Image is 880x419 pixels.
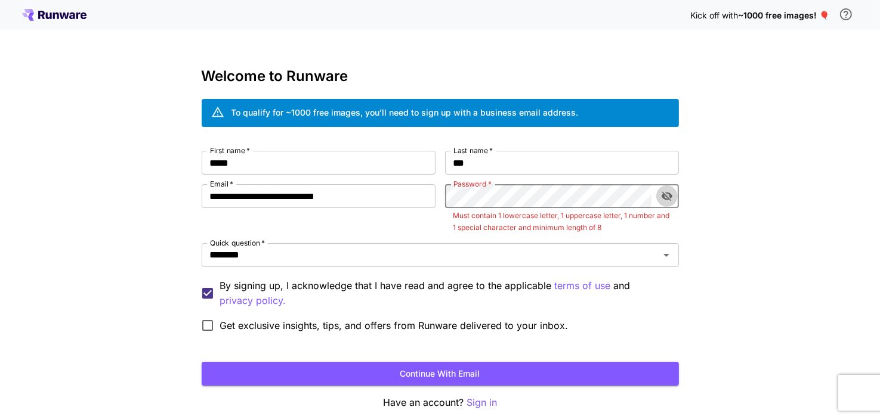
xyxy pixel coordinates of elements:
p: By signing up, I acknowledge that I have read and agree to the applicable and [220,278,669,308]
span: ~1000 free images! 🎈 [738,10,829,20]
label: Email [210,179,233,189]
button: By signing up, I acknowledge that I have read and agree to the applicable and privacy policy. [555,278,611,293]
button: In order to qualify for free credit, you need to sign up with a business email address and click ... [834,2,858,26]
label: First name [210,145,250,156]
h3: Welcome to Runware [202,68,679,85]
div: To qualify for ~1000 free images, you’ll need to sign up with a business email address. [231,106,579,119]
button: Open [658,247,675,263]
button: By signing up, I acknowledge that I have read and agree to the applicable terms of use and [220,293,286,308]
label: Quick question [210,238,265,248]
p: Must contain 1 lowercase letter, 1 uppercase letter, 1 number and 1 special character and minimum... [453,210,671,234]
span: Kick off with [690,10,738,20]
button: toggle password visibility [656,185,678,207]
button: Sign in [467,395,497,410]
p: privacy policy. [220,293,286,308]
button: Continue with email [202,362,679,386]
label: Last name [453,145,493,156]
p: Have an account? [202,395,679,410]
span: Get exclusive insights, tips, and offers from Runware delivered to your inbox. [220,318,569,333]
p: terms of use [555,278,611,293]
label: Password [453,179,492,189]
